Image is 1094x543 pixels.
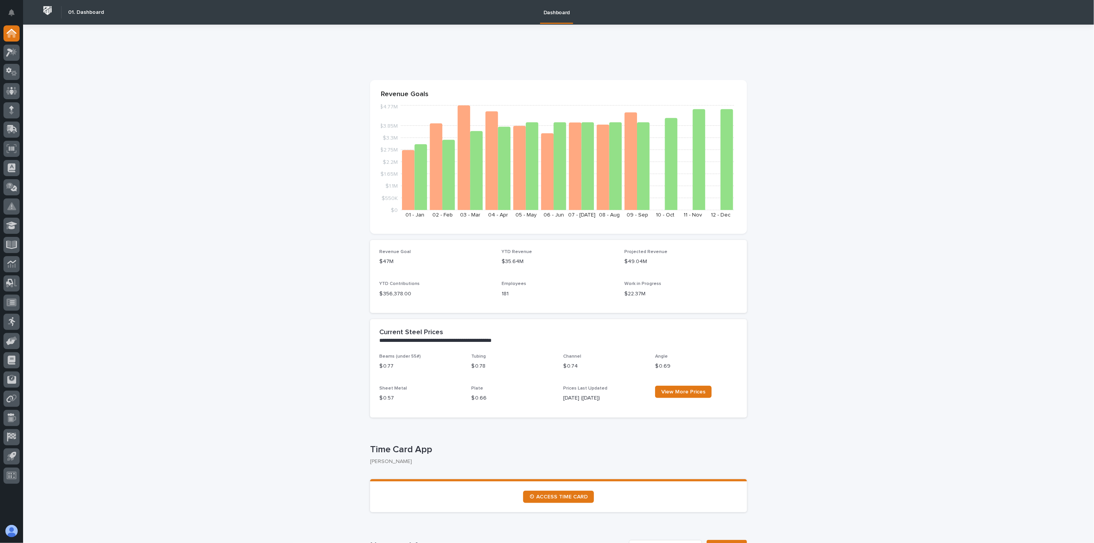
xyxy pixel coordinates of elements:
[624,290,738,298] p: $22.37M
[655,386,712,398] a: View More Prices
[529,494,588,500] span: ⏲ ACCESS TIME CARD
[563,386,607,391] span: Prices Last Updated
[661,389,705,395] span: View More Prices
[382,195,398,201] tspan: $550K
[383,135,398,141] tspan: $3.3M
[523,491,594,503] a: ⏲ ACCESS TIME CARD
[624,250,667,254] span: Projected Revenue
[471,386,483,391] span: Plate
[370,444,744,455] p: Time Card App
[3,523,20,539] button: users-avatar
[568,212,595,218] text: 07 - [DATE]
[40,3,55,18] img: Workspace Logo
[379,258,493,266] p: $47M
[391,208,398,213] tspan: $0
[563,394,646,402] p: [DATE] ([DATE])
[502,290,615,298] p: 181
[10,9,20,22] div: Notifications
[624,258,738,266] p: $49.04M
[488,212,508,218] text: 04 - Apr
[563,354,581,359] span: Channel
[544,212,564,218] text: 06 - Jun
[432,212,453,218] text: 02 - Feb
[379,328,443,337] h2: Current Steel Prices
[502,281,527,286] span: Employees
[380,123,398,128] tspan: $3.85M
[379,250,411,254] span: Revenue Goal
[655,362,738,370] p: $ 0.69
[385,183,398,189] tspan: $1.1M
[515,212,537,218] text: 05 - May
[380,172,398,177] tspan: $1.65M
[3,5,20,21] button: Notifications
[379,362,462,370] p: $ 0.77
[379,354,421,359] span: Beams (under 55#)
[383,159,398,165] tspan: $2.2M
[563,362,646,370] p: $ 0.74
[380,104,398,110] tspan: $4.77M
[381,90,736,99] p: Revenue Goals
[711,212,730,218] text: 12 - Dec
[599,212,620,218] text: 08 - Aug
[380,147,398,153] tspan: $2.75M
[460,212,480,218] text: 03 - Mar
[471,354,486,359] span: Tubing
[379,281,420,286] span: YTD Contributions
[655,354,668,359] span: Angle
[379,394,462,402] p: $ 0.57
[379,386,407,391] span: Sheet Metal
[370,458,741,465] p: [PERSON_NAME]
[379,290,493,298] p: $ 356,378.00
[405,212,424,218] text: 01 - Jan
[684,212,702,218] text: 11 - Nov
[502,250,532,254] span: YTD Revenue
[624,281,661,286] span: Work in Progress
[656,212,674,218] text: 10 - Oct
[471,362,554,370] p: $ 0.78
[502,258,615,266] p: $35.64M
[627,212,648,218] text: 09 - Sep
[471,394,554,402] p: $ 0.66
[68,9,104,16] h2: 01. Dashboard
